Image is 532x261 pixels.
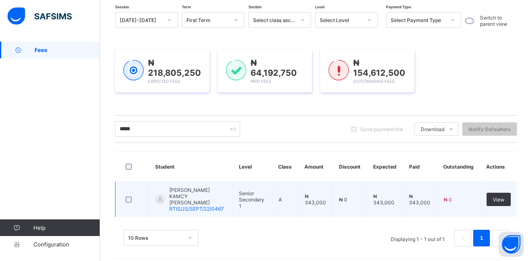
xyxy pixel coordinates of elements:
[339,196,347,203] span: ₦ 0
[239,190,264,209] span: Senior Secondary 1
[120,17,162,23] div: [DATE]-[DATE]
[169,187,226,206] span: [PERSON_NAME] KAMCY [PERSON_NAME]
[454,230,471,246] li: 上一页
[115,5,129,9] span: Session
[499,232,524,257] button: Open asap
[305,193,326,206] span: ₦ 343,000
[353,58,405,78] span: ₦ 154,612,500
[148,58,201,78] span: ₦ 218,805,250
[493,196,504,203] span: View
[444,196,452,203] span: ₦ 0
[8,7,72,25] img: safsims
[437,152,480,182] th: Outstanding
[367,152,403,182] th: Expected
[226,60,246,81] img: paid-1.3eb1404cbcb1d3b736510a26bbfa3ccb.svg
[272,152,298,182] th: Class
[149,152,233,182] th: Student
[353,79,394,84] span: Outstanding Fees
[480,15,515,27] label: Switch to parent view
[469,126,511,132] span: Notify Defaulters
[386,5,411,9] span: Payment Type
[480,152,517,182] th: Actions
[320,17,362,23] div: Select Level
[233,152,272,182] th: Level
[409,193,430,206] span: ₦ 343,000
[403,152,437,182] th: Paid
[373,193,394,206] span: ₦ 343,000
[148,79,180,84] span: Expected Fees
[391,17,446,23] div: Select Payment Type
[492,230,509,246] button: next page
[186,17,229,23] div: First Term
[492,230,509,246] li: 下一页
[169,206,224,212] span: RTIS/JS/SEPT/22/0467
[477,233,485,244] a: 1
[33,224,100,231] span: Help
[329,60,349,81] img: outstanding-1.146d663e52f09953f639664a84e30106.svg
[279,196,282,203] span: A
[182,5,191,9] span: Term
[315,5,324,9] span: Level
[248,5,261,9] span: Section
[123,60,144,81] img: expected-1.03dd87d44185fb6c27cc9b2570c10499.svg
[384,230,451,246] li: Displaying 1 - 1 out of 1
[333,152,367,182] th: Discount
[454,230,471,246] button: prev page
[33,241,100,248] span: Configuration
[421,126,444,132] span: Download
[128,235,183,241] div: 10 Rows
[360,126,404,132] span: Send payment link
[253,17,296,23] div: Select class section
[251,58,297,78] span: ₦ 64,192,750
[251,79,271,84] span: Paid Fees
[473,230,490,246] li: 1
[298,152,333,182] th: Amount
[35,47,100,53] span: Fees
